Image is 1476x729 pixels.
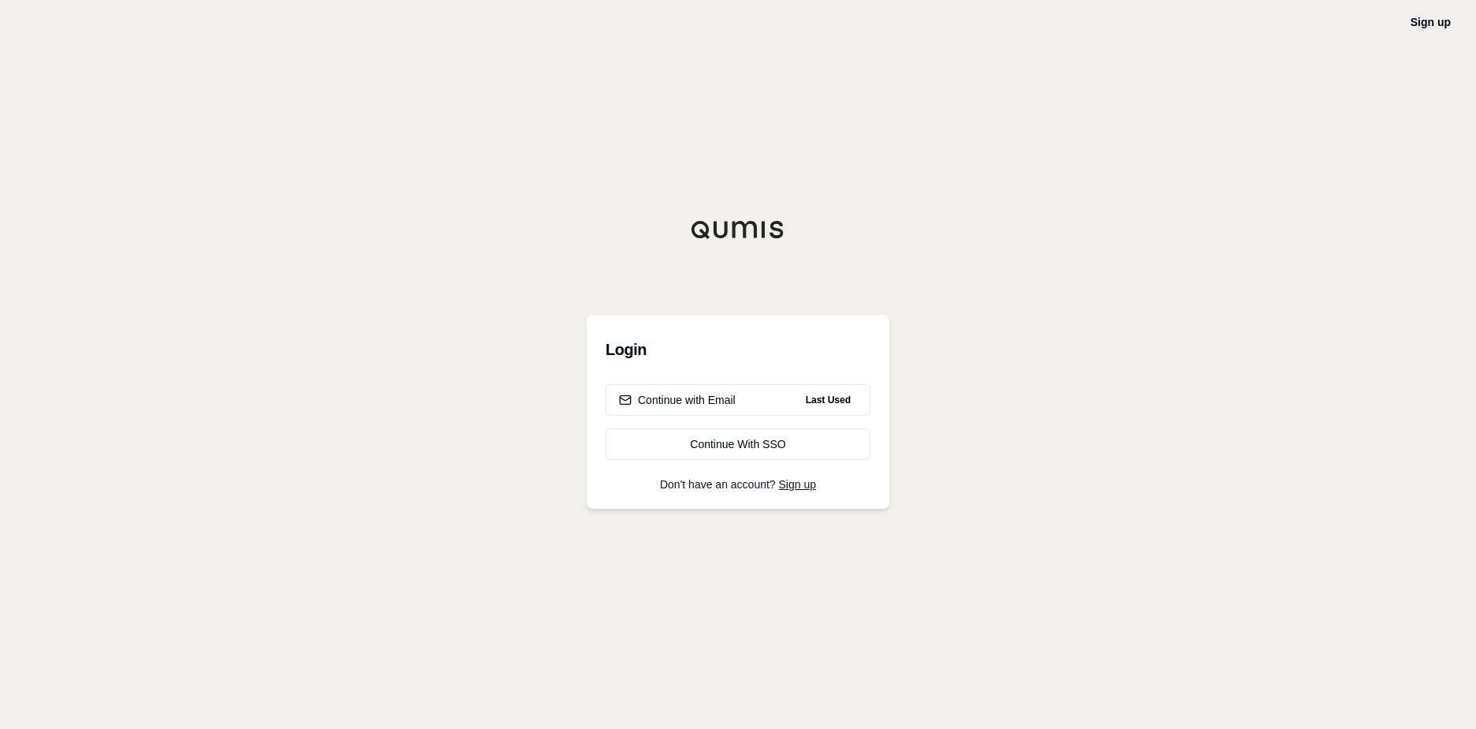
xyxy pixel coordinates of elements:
[606,428,870,460] a: Continue With SSO
[799,391,857,409] span: Last Used
[619,392,736,408] div: Continue with Email
[691,220,785,239] img: Qumis
[619,436,857,452] div: Continue With SSO
[606,384,870,416] button: Continue with EmailLast Used
[779,478,816,491] a: Sign up
[606,479,870,490] p: Don't have an account?
[606,334,870,365] h3: Login
[1411,16,1451,28] a: Sign up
